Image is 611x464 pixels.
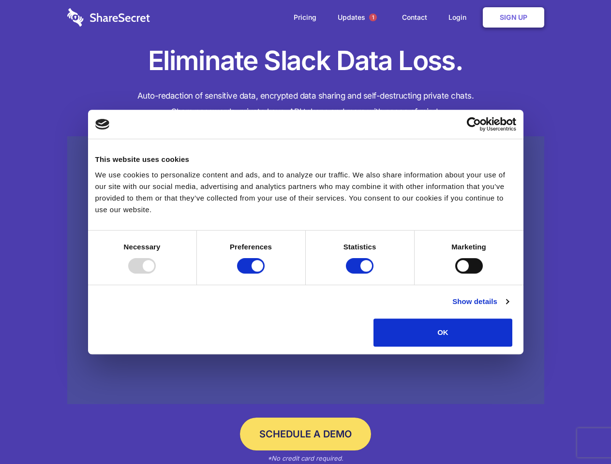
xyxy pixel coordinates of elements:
h1: Eliminate Slack Data Loss. [67,43,544,78]
div: This website uses cookies [95,154,516,165]
a: Wistia video thumbnail [67,136,544,405]
strong: Preferences [230,243,272,251]
a: Usercentrics Cookiebot - opens in a new window [432,117,516,131]
h4: Auto-redaction of sensitive data, encrypted data sharing and self-destructing private chats. Shar... [67,88,544,120]
a: Show details [452,296,508,307]
em: *No credit card required. [268,454,343,462]
strong: Necessary [124,243,161,251]
strong: Marketing [451,243,486,251]
img: logo-wordmark-white-trans-d4663122ce5f474addd5e946df7df03e33cb6a1c49d2221995e7729f52c070b2.svg [67,8,150,27]
strong: Statistics [343,243,376,251]
span: 1 [369,14,377,21]
a: Schedule a Demo [240,418,371,450]
a: Pricing [284,2,326,32]
div: We use cookies to personalize content and ads, and to analyze our traffic. We also share informat... [95,169,516,216]
img: logo [95,119,110,130]
a: Contact [392,2,437,32]
a: Sign Up [483,7,544,28]
button: OK [373,319,512,347]
a: Login [439,2,481,32]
